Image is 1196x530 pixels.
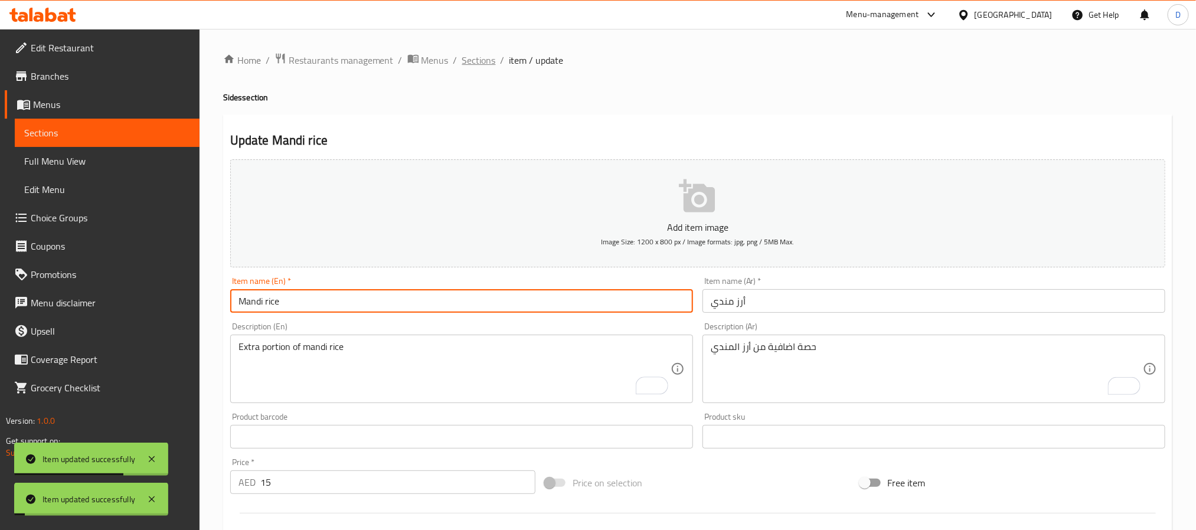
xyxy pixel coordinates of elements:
[43,493,135,506] div: Item updated successfully
[223,91,1172,103] h4: Sides section
[6,445,81,460] a: Support.OpsPlatform
[230,159,1165,267] button: Add item imageImage Size: 1200 x 800 px / Image formats: jpg, png / 5MB Max.
[230,289,693,313] input: Enter name En
[230,425,693,449] input: Please enter product barcode
[501,53,505,67] li: /
[249,220,1147,234] p: Add item image
[15,175,200,204] a: Edit Menu
[573,476,642,490] span: Price on selection
[5,345,200,374] a: Coverage Report
[289,53,394,67] span: Restaurants management
[31,381,190,395] span: Grocery Checklist
[6,413,35,428] span: Version:
[266,53,270,67] li: /
[711,341,1143,397] textarea: To enrich screen reader interactions, please activate Accessibility in Grammarly extension settings
[5,289,200,317] a: Menu disclaimer
[5,232,200,260] a: Coupons
[509,53,564,67] span: item / update
[15,147,200,175] a: Full Menu View
[453,53,458,67] li: /
[31,296,190,310] span: Menu disclaimer
[31,69,190,83] span: Branches
[5,62,200,90] a: Branches
[6,433,60,449] span: Get support on:
[31,267,190,282] span: Promotions
[15,119,200,147] a: Sections
[5,34,200,62] a: Edit Restaurant
[421,53,449,67] span: Menus
[43,453,135,466] div: Item updated successfully
[407,53,449,68] a: Menus
[31,239,190,253] span: Coupons
[5,204,200,232] a: Choice Groups
[230,132,1165,149] h2: Update Mandi rice
[702,289,1165,313] input: Enter name Ar
[31,41,190,55] span: Edit Restaurant
[275,53,394,68] a: Restaurants management
[5,374,200,402] a: Grocery Checklist
[223,53,1172,68] nav: breadcrumb
[238,341,671,397] textarea: To enrich screen reader interactions, please activate Accessibility in Grammarly extension settings
[260,470,535,494] input: Please enter price
[5,260,200,289] a: Promotions
[37,413,55,428] span: 1.0.0
[31,324,190,338] span: Upsell
[31,352,190,367] span: Coverage Report
[462,53,496,67] a: Sections
[5,317,200,345] a: Upsell
[5,90,200,119] a: Menus
[398,53,403,67] li: /
[847,8,919,22] div: Menu-management
[24,182,190,197] span: Edit Menu
[702,425,1165,449] input: Please enter product sku
[238,475,256,489] p: AED
[24,126,190,140] span: Sections
[975,8,1053,21] div: [GEOGRAPHIC_DATA]
[31,211,190,225] span: Choice Groups
[24,154,190,168] span: Full Menu View
[888,476,926,490] span: Free item
[1175,8,1181,21] span: D
[601,235,794,248] span: Image Size: 1200 x 800 px / Image formats: jpg, png / 5MB Max.
[33,97,190,112] span: Menus
[223,53,261,67] a: Home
